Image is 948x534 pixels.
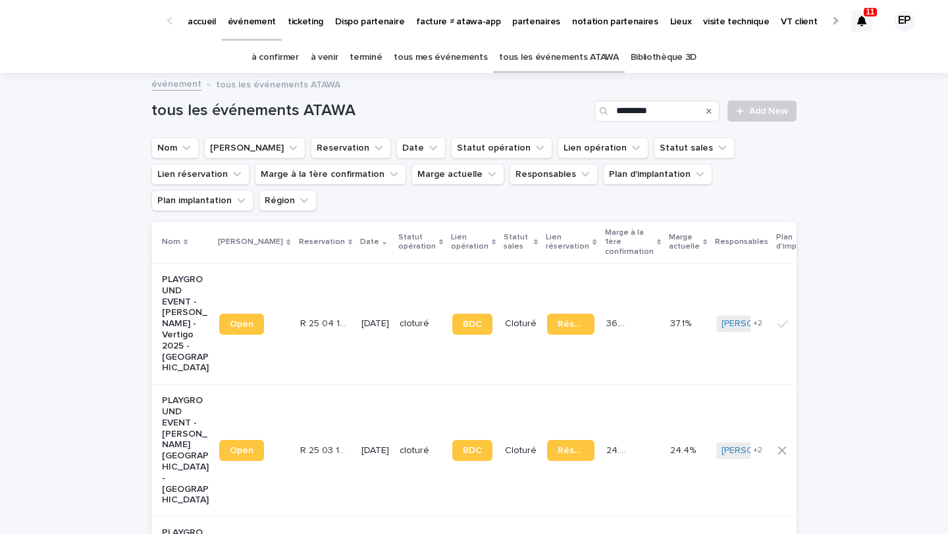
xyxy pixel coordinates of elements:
a: Open [219,440,264,461]
a: à confirmer [251,42,299,73]
p: Responsables [715,235,768,249]
a: événement [151,76,201,91]
span: Open [230,320,253,329]
p: R 25 04 1017 [300,316,350,329]
a: Réservation [547,440,594,461]
button: Lien Stacker [204,137,305,158]
button: Statut opération [451,137,552,158]
p: PLAYGROUND EVENT - [PERSON_NAME] - Vertigo 2025 - [GEOGRAPHIC_DATA] [162,274,209,374]
button: Reservation [311,137,391,158]
p: R 25 03 1011 [300,443,350,456]
button: Responsables [510,164,598,185]
button: Lien réservation [151,164,250,185]
a: à venir [311,42,338,73]
p: Statut opération [398,230,436,255]
img: Ls34BcGeRexTGTNfXpUC [26,8,154,34]
p: 11 [866,7,874,16]
p: Date [360,235,379,249]
p: [PERSON_NAME] [218,235,283,249]
p: Statut sales [504,230,531,255]
p: PLAYGROUND EVENT - [PERSON_NAME][GEOGRAPHIC_DATA] - [GEOGRAPHIC_DATA] [162,395,209,506]
a: Bibliothèque 3D [631,42,697,73]
a: tous mes événements [394,42,487,73]
p: Marge à la 1ère confirmation [605,226,654,259]
span: + 2 [753,447,762,454]
p: cloturé [400,445,442,456]
p: [DATE] [361,318,389,329]
a: [PERSON_NAME] [722,445,793,456]
p: 36.7 % [606,316,633,329]
a: terminé [350,42,382,73]
p: Marge actuelle [669,230,700,255]
p: Nom [162,235,180,249]
a: [PERSON_NAME] [722,318,793,329]
span: Add New [749,107,788,116]
p: 24.8 % [606,443,633,456]
a: Open [219,314,264,335]
button: Nom [151,137,199,158]
span: + 2 [753,320,762,328]
a: Add New [727,101,797,122]
p: 37.1% [670,316,694,329]
input: Search [594,101,720,122]
button: Plan implantation [151,190,253,211]
p: Lien opération [451,230,488,255]
p: cloturé [400,318,442,329]
span: Réservation [558,446,583,455]
button: Date [396,137,446,158]
p: tous les événements ATAWA [216,76,340,91]
button: Région [259,190,317,211]
button: Statut sales [654,137,735,158]
button: Marge actuelle [411,164,504,185]
a: Réservation [547,314,594,335]
a: BDC [452,314,492,335]
p: Plan d'implantation [776,230,831,255]
p: Cloturé [505,318,537,329]
a: BDC [452,440,492,461]
div: 11 [851,11,872,32]
p: Cloturé [505,445,537,456]
button: Marge à la 1ère confirmation [255,164,406,185]
button: Lien opération [558,137,648,158]
span: Open [230,446,253,455]
span: BDC [463,320,482,329]
div: EP [894,11,915,32]
p: [DATE] [361,445,389,456]
p: 24.4% [670,443,698,456]
p: Reservation [299,235,345,249]
h1: tous les événements ATAWA [151,101,589,120]
button: Plan d'implantation [603,164,712,185]
span: Réservation [558,320,583,329]
span: BDC [463,446,482,455]
p: Lien réservation [546,230,589,255]
a: tous les événements ATAWA [499,42,618,73]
